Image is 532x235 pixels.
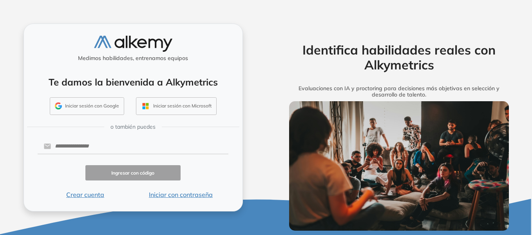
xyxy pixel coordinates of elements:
button: Iniciar con contraseña [133,190,228,199]
img: OUTLOOK_ICON [141,102,150,111]
h5: Medimos habilidades, entrenamos equipos [27,55,239,62]
h5: Evaluaciones con IA y proctoring para decisiones más objetivas en selección y desarrollo de talento. [277,85,521,98]
span: o también puedes [110,123,156,131]
button: Crear cuenta [38,190,133,199]
img: img-more-info [289,101,509,230]
h2: Identifica habilidades reales con Alkymetrics [277,42,521,73]
button: Ingresar con código [85,165,181,180]
div: Widget de chat [391,144,532,235]
button: Iniciar sesión con Google [50,97,124,115]
button: Iniciar sesión con Microsoft [136,97,217,115]
iframe: Chat Widget [391,144,532,235]
img: logo-alkemy [94,36,172,52]
img: GMAIL_ICON [55,102,62,109]
h4: Te damos la bienvenida a Alkymetrics [34,77,232,88]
